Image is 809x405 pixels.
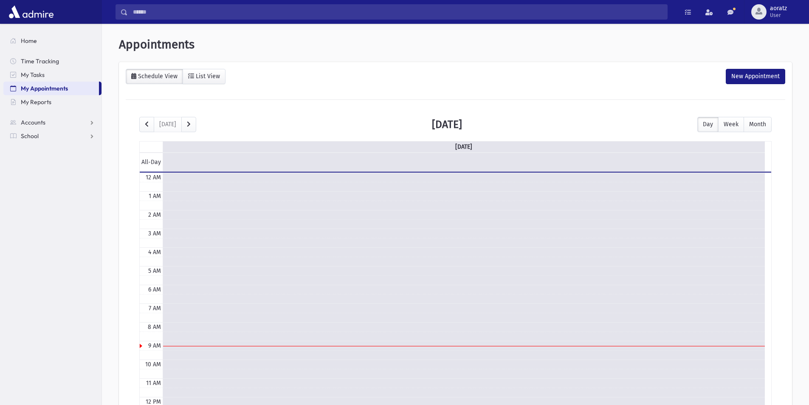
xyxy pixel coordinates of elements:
[147,341,163,350] div: 9 AM
[147,304,163,313] div: 7 AM
[21,119,45,126] span: Accounts
[697,117,719,132] button: Day
[3,68,101,82] a: My Tasks
[147,285,163,294] div: 6 AM
[21,37,37,45] span: Home
[147,229,163,238] div: 3 AM
[144,379,163,388] div: 11 AM
[147,210,163,219] div: 2 AM
[146,323,163,331] div: 8 AM
[3,129,101,143] a: School
[126,69,183,84] a: Schedule View
[144,173,163,182] div: 12 AM
[3,95,101,109] a: My Reports
[3,34,101,48] a: Home
[744,117,772,132] button: Month
[21,85,68,92] span: My Appointments
[21,71,45,79] span: My Tasks
[7,3,56,20] img: AdmirePro
[718,117,744,132] button: Week
[119,37,194,51] span: Appointments
[3,82,99,95] a: My Appointments
[144,360,163,369] div: 10 AM
[183,69,226,84] a: List View
[3,116,101,129] a: Accounts
[136,73,178,80] div: Schedule View
[770,12,787,19] span: User
[139,117,154,132] button: prev
[147,192,163,201] div: 1 AM
[154,117,182,132] button: [DATE]
[21,98,51,106] span: My Reports
[21,57,59,65] span: Time Tracking
[454,142,474,152] a: [DATE]
[432,118,462,130] h2: [DATE]
[128,4,667,20] input: Search
[770,5,787,12] span: aoratz
[726,69,785,84] div: New Appointment
[194,73,220,80] div: List View
[3,54,101,68] a: Time Tracking
[21,132,39,140] span: School
[140,158,163,167] span: All-Day
[147,266,163,275] div: 5 AM
[181,117,196,132] button: next
[147,248,163,257] div: 4 AM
